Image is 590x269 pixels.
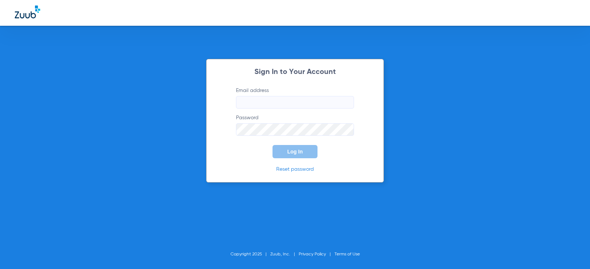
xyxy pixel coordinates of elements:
[236,96,354,109] input: Email address
[270,251,299,258] li: Zuub, Inc.
[276,167,314,172] a: Reset password
[273,145,317,158] button: Log In
[236,87,354,109] label: Email address
[15,6,40,18] img: Zuub Logo
[236,114,354,136] label: Password
[287,149,303,155] span: Log In
[299,252,326,256] a: Privacy Policy
[236,123,354,136] input: Password
[334,252,360,256] a: Terms of Use
[230,251,270,258] li: Copyright 2025
[225,68,365,76] h2: Sign In to Your Account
